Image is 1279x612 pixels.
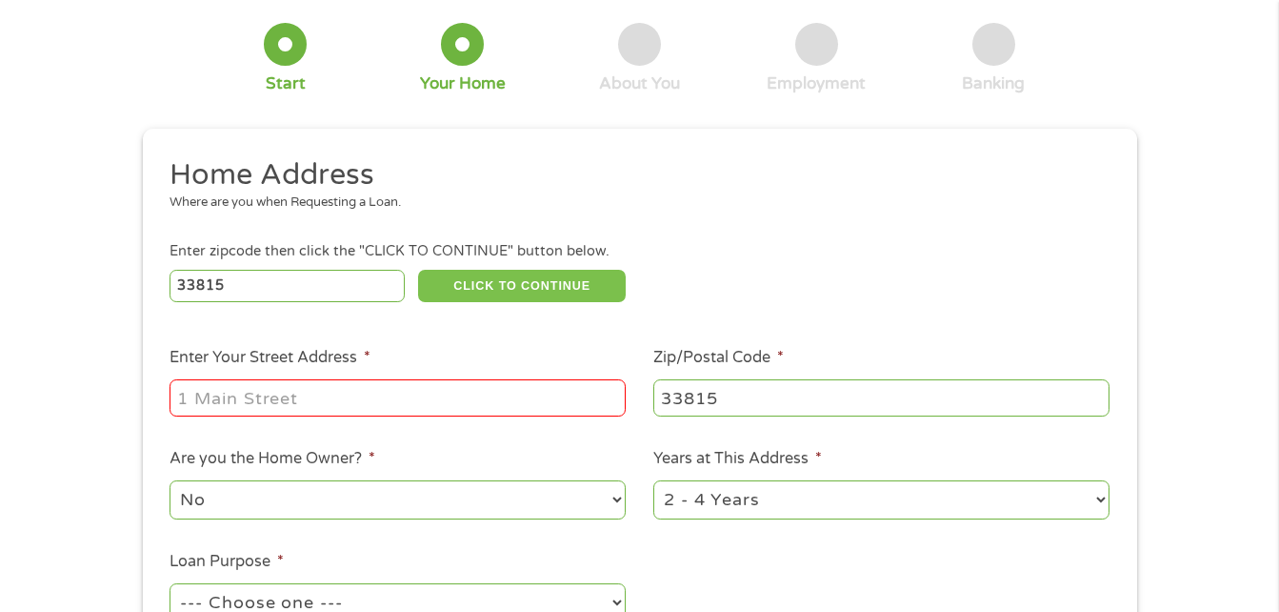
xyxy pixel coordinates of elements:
input: Enter Zipcode (e.g 01510) [170,270,405,302]
label: Enter Your Street Address [170,348,370,368]
div: Your Home [420,73,506,94]
button: CLICK TO CONTINUE [418,270,626,302]
input: 1 Main Street [170,379,626,416]
div: Banking [962,73,1025,94]
div: About You [599,73,680,94]
div: Enter zipcode then click the "CLICK TO CONTINUE" button below. [170,241,1109,262]
label: Zip/Postal Code [653,348,784,368]
div: Start [266,73,306,94]
label: Are you the Home Owner? [170,449,375,469]
div: Where are you when Requesting a Loan. [170,194,1095,213]
div: Employment [767,73,866,94]
label: Years at This Address [653,449,822,469]
label: Loan Purpose [170,552,284,572]
h2: Home Address [170,156,1095,194]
